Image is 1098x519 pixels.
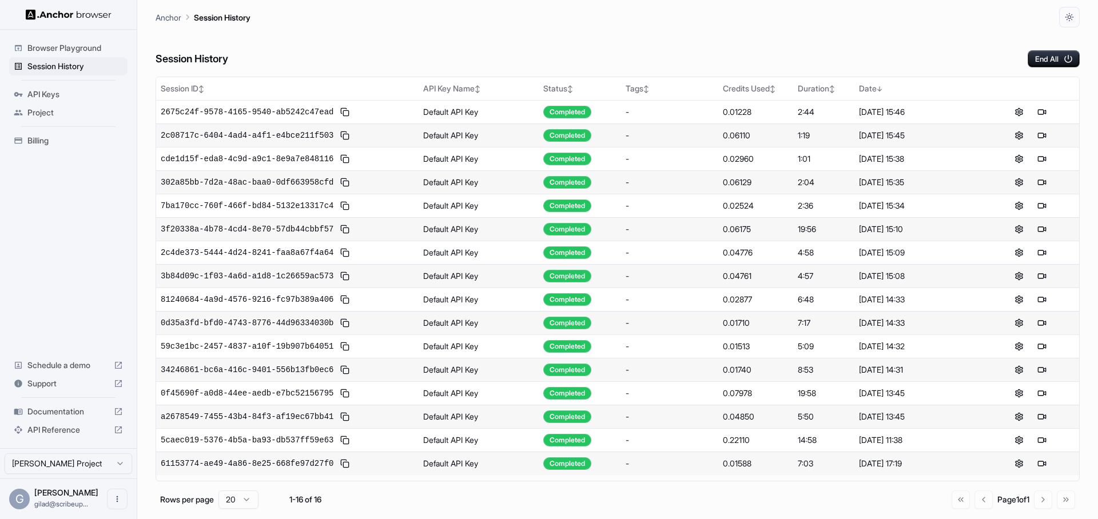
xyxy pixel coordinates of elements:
[156,11,250,23] nav: breadcrumb
[626,106,714,118] div: -
[723,177,789,188] div: 0.06129
[723,83,789,94] div: Credits Used
[626,153,714,165] div: -
[859,341,977,352] div: [DATE] 14:32
[156,11,181,23] p: Anchor
[723,270,789,282] div: 0.04761
[160,494,214,505] p: Rows per page
[161,247,333,258] span: 2c4de373-5444-4d24-8241-faa8a67f4a64
[161,130,333,141] span: 2c08717c-6404-4ad4-a4f1-e4bce211f503
[798,388,849,399] div: 19:58
[419,405,539,428] td: Default API Key
[161,388,333,399] span: 0f45690f-a0d8-44ee-aedb-e7bc52156795
[161,458,333,469] span: 61153774-ae49-4a86-8e25-668fe97d27f0
[626,434,714,446] div: -
[161,317,333,329] span: 0d35a3fd-bfd0-4743-8776-44d96334030b
[626,177,714,188] div: -
[9,131,128,150] div: Billing
[161,270,333,282] span: 3b84d09c-1f03-4a6d-a1d8-1c26659ac573
[543,270,591,282] div: Completed
[9,103,128,122] div: Project
[161,200,333,211] span: 7ba170cc-760f-466f-bd84-5132e13317c4
[798,411,849,422] div: 5:50
[543,317,591,329] div: Completed
[626,458,714,469] div: -
[543,457,591,470] div: Completed
[723,411,789,422] div: 0.04850
[798,83,849,94] div: Duration
[419,194,539,217] td: Default API Key
[859,83,977,94] div: Date
[9,85,128,103] div: API Keys
[423,83,534,94] div: API Key Name
[798,341,849,352] div: 5:09
[34,488,98,497] span: Gilad Spitzer
[859,223,977,235] div: [DATE] 15:10
[626,317,714,329] div: -
[859,153,977,165] div: [DATE] 15:38
[161,106,333,118] span: 2675c24f-9578-4165-9540-ab5242c47ead
[543,176,591,189] div: Completed
[161,294,333,305] span: 81240684-4a9d-4576-9216-fc97b389a406
[798,200,849,211] div: 2:36
[626,294,714,305] div: -
[543,83,616,94] div: Status
[798,247,849,258] div: 4:58
[543,246,591,259] div: Completed
[626,130,714,141] div: -
[26,9,112,20] img: Anchor Logo
[859,364,977,376] div: [DATE] 14:31
[626,83,714,94] div: Tags
[161,341,333,352] span: 59c3e1bc-2457-4837-a10f-19b907b64051
[419,358,539,381] td: Default API Key
[567,85,573,93] span: ↕
[723,341,789,352] div: 0.01513
[543,387,591,400] div: Completed
[859,270,977,282] div: [DATE] 15:08
[194,11,250,23] p: Session History
[27,378,109,389] span: Support
[859,294,977,305] div: [DATE] 14:33
[419,452,539,475] td: Default API Key
[34,500,88,508] span: gilad@scribeup.io
[161,153,333,165] span: cde1d15f-eda8-4c9d-a9c1-8e9a7e848116
[419,217,539,241] td: Default API Key
[9,421,128,439] div: API Reference
[543,106,591,118] div: Completed
[27,61,123,72] span: Session History
[859,317,977,329] div: [DATE] 14:33
[798,130,849,141] div: 1:19
[9,39,128,57] div: Browser Playground
[723,247,789,258] div: 0.04776
[419,100,539,123] td: Default API Key
[27,42,123,54] span: Browser Playground
[419,428,539,452] td: Default API Key
[859,177,977,188] div: [DATE] 15:35
[643,85,649,93] span: ↕
[277,494,334,505] div: 1-16 of 16
[798,364,849,376] div: 8:53
[859,200,977,211] div: [DATE] 15:34
[161,177,333,188] span: 302a85bb-7d2a-48ac-baa0-0df663958cfd
[419,288,539,311] td: Default API Key
[723,200,789,211] div: 0.02524
[475,85,480,93] span: ↕
[543,410,591,423] div: Completed
[626,223,714,235] div: -
[419,334,539,358] td: Default API Key
[626,270,714,282] div: -
[723,434,789,446] div: 0.22110
[161,83,414,94] div: Session ID
[723,458,789,469] div: 0.01588
[626,388,714,399] div: -
[626,341,714,352] div: -
[419,241,539,264] td: Default API Key
[723,317,789,329] div: 0.01710
[798,458,849,469] div: 7:03
[829,85,835,93] span: ↕
[723,364,789,376] div: 0.01740
[419,264,539,288] td: Default API Key
[419,147,539,170] td: Default API Key
[859,247,977,258] div: [DATE] 15:09
[798,434,849,446] div: 14:58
